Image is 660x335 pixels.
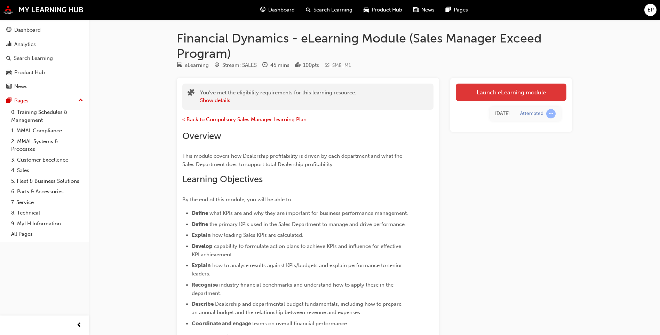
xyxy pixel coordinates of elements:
span: This module covers how Dealership profitability is driven by each department and what the Sales D... [182,153,404,167]
span: EP [647,6,654,14]
a: 3. Customer Excellence [8,155,86,165]
span: podium-icon [295,62,300,69]
span: pages-icon [6,98,11,104]
span: By the end of this module, you will be able to: [182,196,292,203]
div: Type [177,61,209,70]
span: News [421,6,435,14]
span: Describe [192,301,214,307]
h1: Financial Dynamics - eLearning Module (Sales Manager Exceed Program) [177,31,572,61]
div: Product Hub [14,69,45,77]
button: Show details [200,96,230,104]
span: car-icon [364,6,369,14]
a: All Pages [8,229,86,240]
span: target-icon [214,62,220,69]
span: Recognise [192,282,218,288]
span: Product Hub [372,6,402,14]
span: Dealership and departmental budget fundamentals, including how to prepare an annual budget and th... [192,301,403,315]
span: puzzle-icon [188,89,194,98]
span: up-icon [78,96,83,105]
span: Learning Objectives [182,174,263,185]
span: search-icon [306,6,311,14]
span: Coordinate and engage [192,320,251,327]
div: Duration [262,61,289,70]
span: teams on overall financial performance. [252,320,348,327]
div: Attempted [520,110,543,117]
span: Dashboard [268,6,295,14]
span: search-icon [6,55,11,62]
button: DashboardAnalyticsSearch LearningProduct HubNews [3,22,86,94]
span: capability to formulate action plans to achieve KPIs and influence for effective KPI achievement. [192,243,403,258]
span: the primary KPIs used in the Sales Department to manage and drive performance. [209,221,406,227]
span: Explain [192,232,211,238]
div: Pages [14,97,29,105]
div: You've met the eligibility requirements for this learning resource. [200,89,356,104]
span: what KPIs are and why they are important for business performance management. [209,210,408,216]
button: Pages [3,94,86,107]
a: 6. Parts & Accessories [8,186,86,197]
a: Dashboard [3,24,86,37]
span: how leading Sales KPIs are calculated. [212,232,303,238]
span: Pages [454,6,468,14]
a: 7. Service [8,197,86,208]
a: 4. Sales [8,165,86,176]
span: Define [192,221,208,227]
a: Search Learning [3,52,86,65]
div: Dashboard [14,26,41,34]
div: Stream: SALES [222,61,257,69]
span: Search Learning [313,6,352,14]
a: guage-iconDashboard [255,3,300,17]
span: Define [192,210,208,216]
span: news-icon [413,6,419,14]
a: 9. MyLH Information [8,218,86,229]
div: Points [295,61,319,70]
div: News [14,83,27,91]
span: learningRecordVerb_ATTEMPT-icon [546,109,556,118]
a: News [3,80,86,93]
span: industry financial benchmarks and understand how to apply these in the department. [192,282,395,296]
a: 8. Technical [8,208,86,218]
span: prev-icon [77,321,82,330]
span: Learning resource code [325,62,351,68]
div: 45 mins [270,61,289,69]
a: 0. Training Schedules & Management [8,107,86,125]
a: Launch eLearning module [456,84,566,101]
span: Overview [182,131,221,141]
span: chart-icon [6,41,11,48]
a: < Back to Compulsory Sales Manager Learning Plan [182,116,307,123]
span: guage-icon [6,27,11,33]
div: Search Learning [14,54,53,62]
a: Product Hub [3,66,86,79]
span: Develop [192,243,213,249]
div: eLearning [185,61,209,69]
a: 1. MMAL Compliance [8,125,86,136]
div: Analytics [14,40,36,48]
a: search-iconSearch Learning [300,3,358,17]
span: news-icon [6,84,11,90]
span: Explain [192,262,211,268]
a: news-iconNews [408,3,440,17]
span: learningResourceType_ELEARNING-icon [177,62,182,69]
a: pages-iconPages [440,3,474,17]
div: Stream [214,61,257,70]
button: EP [644,4,657,16]
a: 5. Fleet & Business Solutions [8,176,86,187]
a: 2. MMAL Systems & Processes [8,136,86,155]
a: car-iconProduct Hub [358,3,408,17]
span: pages-icon [446,6,451,14]
a: Analytics [3,38,86,51]
span: clock-icon [262,62,268,69]
div: 100 pts [303,61,319,69]
span: how to analyse results against KPIs/budgets and explain performance to senior leaders. [192,262,404,277]
span: car-icon [6,70,11,76]
span: guage-icon [260,6,265,14]
img: mmal [3,5,84,14]
div: Tue Feb 25 2025 13:38:52 GMT+1000 (Australian Eastern Standard Time) [495,110,510,118]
